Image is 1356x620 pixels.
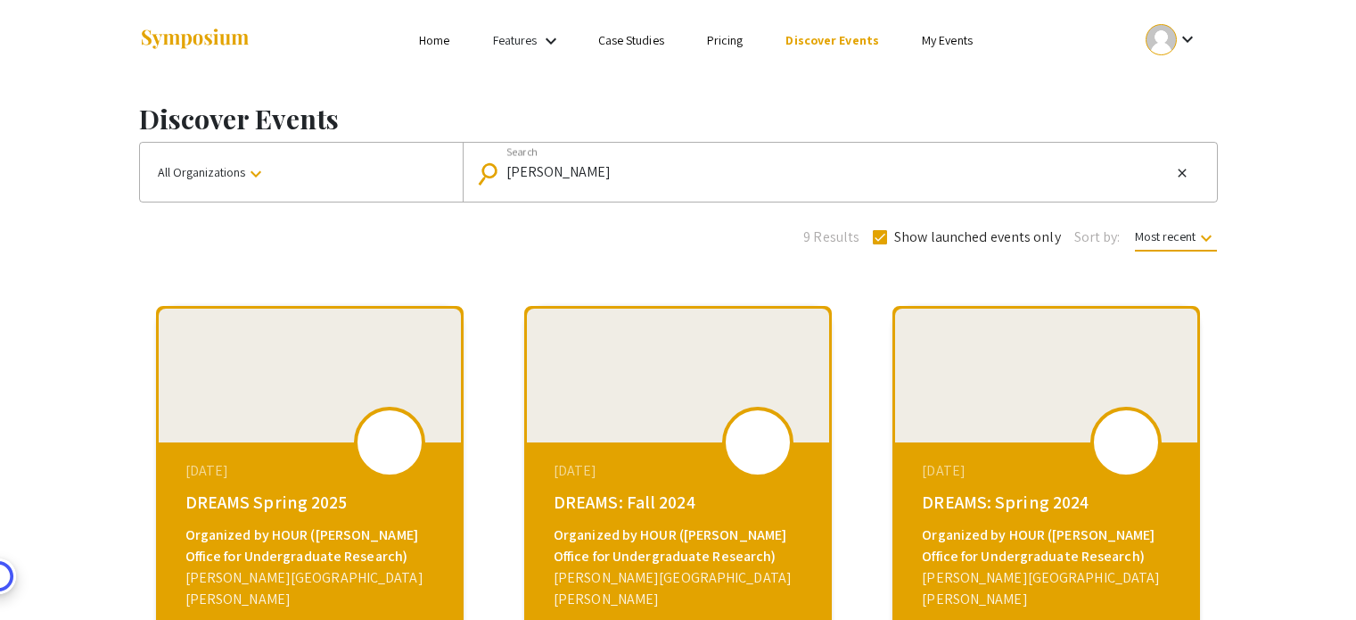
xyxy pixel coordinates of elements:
[185,567,439,610] div: [PERSON_NAME][GEOGRAPHIC_DATA][PERSON_NAME]
[803,227,859,248] span: 9 Results
[185,525,439,567] div: Organized by HOUR ([PERSON_NAME] Office for Undergraduate Research)
[554,567,807,610] div: [PERSON_NAME][GEOGRAPHIC_DATA][PERSON_NAME]
[785,32,879,48] a: Discover Events
[922,567,1175,610] div: [PERSON_NAME][GEOGRAPHIC_DATA][PERSON_NAME]
[1121,220,1231,252] button: Most recent
[419,32,449,48] a: Home
[245,163,267,185] mat-icon: keyboard_arrow_down
[158,164,267,180] span: All Organizations
[1127,20,1217,60] button: Expand account dropdown
[140,143,463,202] button: All Organizations
[139,28,251,52] img: Symposium by ForagerOne
[922,32,973,48] a: My Events
[506,164,1171,180] input: Looking for something specific?
[540,30,562,52] mat-icon: Expand Features list
[1196,227,1217,249] mat-icon: keyboard_arrow_down
[185,460,439,482] div: [DATE]
[554,460,807,482] div: [DATE]
[894,227,1061,248] span: Show launched events only
[554,525,807,567] div: Organized by HOUR ([PERSON_NAME] Office for Undergraduate Research)
[1135,228,1217,252] span: Most recent
[1074,227,1121,248] span: Sort by:
[1175,165,1189,181] mat-icon: close
[493,32,538,48] a: Features
[1280,540,1343,607] iframe: Chat
[554,489,807,516] div: DREAMS: Fall 2024
[185,489,439,516] div: DREAMS Spring 2025
[922,460,1175,482] div: [DATE]
[1177,29,1198,50] mat-icon: Expand account dropdown
[480,158,505,189] mat-icon: Search
[707,32,744,48] a: Pricing
[922,489,1175,516] div: DREAMS: Spring 2024
[598,32,664,48] a: Case Studies
[1171,162,1193,184] button: Clear
[922,525,1175,567] div: Organized by HOUR ([PERSON_NAME] Office for Undergraduate Research)
[139,103,1218,135] h1: Discover Events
